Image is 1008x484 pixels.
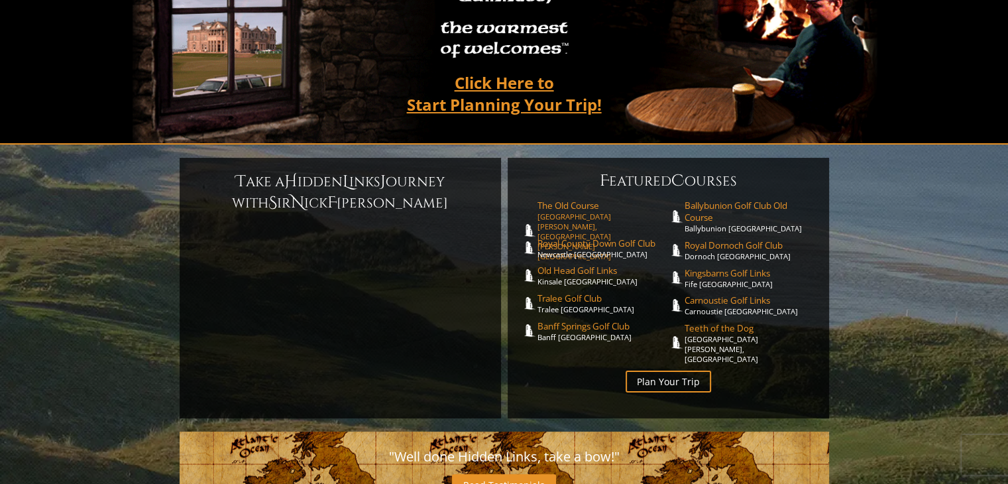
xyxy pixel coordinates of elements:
[380,171,386,192] span: J
[685,200,816,233] a: Ballybunion Golf Club Old CourseBallybunion [GEOGRAPHIC_DATA]
[268,192,277,213] span: S
[537,292,669,304] span: Tralee Golf Club
[327,192,337,213] span: F
[193,171,488,213] h6: ake a idden inks ourney with ir ick [PERSON_NAME]
[685,294,816,306] span: Carnoustie Golf Links
[394,67,615,120] a: Click Here toStart Planning Your Trip!
[284,171,298,192] span: H
[537,200,669,212] span: The Old Course
[537,265,669,286] a: Old Head Golf LinksKinsale [GEOGRAPHIC_DATA]
[537,237,669,259] a: Royal County Down Golf ClubNewcastle [GEOGRAPHIC_DATA]
[685,322,816,334] span: Teeth of the Dog
[685,239,816,261] a: Royal Dornoch Golf ClubDornoch [GEOGRAPHIC_DATA]
[600,170,609,192] span: F
[521,170,816,192] h6: eatured ourses
[537,200,669,261] a: The Old Course[GEOGRAPHIC_DATA][PERSON_NAME], [GEOGRAPHIC_DATA][PERSON_NAME] [GEOGRAPHIC_DATA]
[685,267,816,279] span: Kingsbarns Golf Links
[685,267,816,289] a: Kingsbarns Golf LinksFife [GEOGRAPHIC_DATA]
[685,294,816,316] a: Carnoustie Golf LinksCarnoustie [GEOGRAPHIC_DATA]
[685,322,816,364] a: Teeth of the Dog[GEOGRAPHIC_DATA][PERSON_NAME], [GEOGRAPHIC_DATA]
[685,200,816,223] span: Ballybunion Golf Club Old Course
[236,171,246,192] span: T
[626,371,711,393] a: Plan Your Trip
[291,192,304,213] span: N
[537,265,669,276] span: Old Head Golf Links
[537,320,669,342] a: Banff Springs Golf ClubBanff [GEOGRAPHIC_DATA]
[537,237,669,249] span: Royal County Down Golf Club
[685,239,816,251] span: Royal Dornoch Golf Club
[537,320,669,332] span: Banff Springs Golf Club
[193,445,816,469] p: "Well done Hidden Links, take a bow!"
[343,171,349,192] span: L
[537,292,669,314] a: Tralee Golf ClubTralee [GEOGRAPHIC_DATA]
[671,170,685,192] span: C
